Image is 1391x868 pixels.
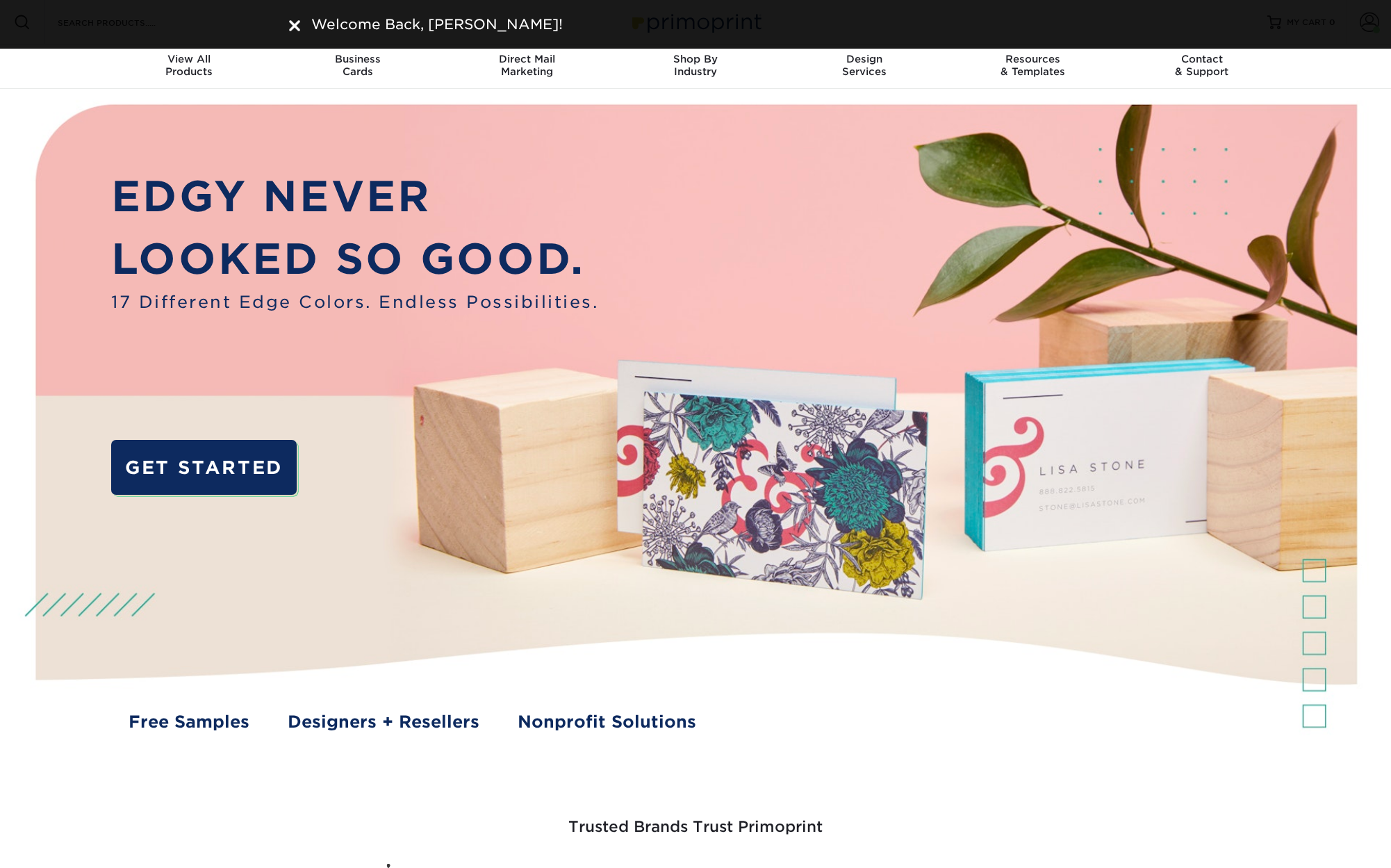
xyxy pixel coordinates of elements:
[518,710,696,735] a: Nonprofit Solutions
[1117,53,1286,78] div: & Support
[105,44,274,89] a: View AllProducts
[443,44,611,89] a: Direct MailMarketing
[288,710,479,735] a: Designers + Resellers
[111,440,297,495] a: GET STARTED
[311,16,563,33] span: Welcome Back, [PERSON_NAME]!
[611,44,780,89] a: Shop ByIndustry
[611,53,780,78] div: Industry
[111,165,598,227] p: EDGY NEVER
[948,44,1117,89] a: Resources& Templates
[111,290,598,315] span: 17 Different Edge Colors. Endless Possibilities.
[948,53,1117,78] div: & Templates
[1117,53,1286,65] span: Contact
[289,20,300,31] img: close
[274,44,443,89] a: BusinessCards
[443,53,611,78] div: Marketing
[105,53,274,65] span: View All
[948,53,1117,65] span: Resources
[274,53,443,65] span: Business
[443,53,611,65] span: Direct Mail
[780,53,948,65] span: Design
[105,53,274,78] div: Products
[111,227,598,290] p: LOOKED SO GOOD.
[780,53,948,78] div: Services
[274,53,443,78] div: Cards
[1117,44,1286,89] a: Contact& Support
[611,53,780,65] span: Shop By
[780,44,948,89] a: DesignServices
[129,710,249,735] a: Free Samples
[289,785,1102,853] h3: Trusted Brands Trust Primoprint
